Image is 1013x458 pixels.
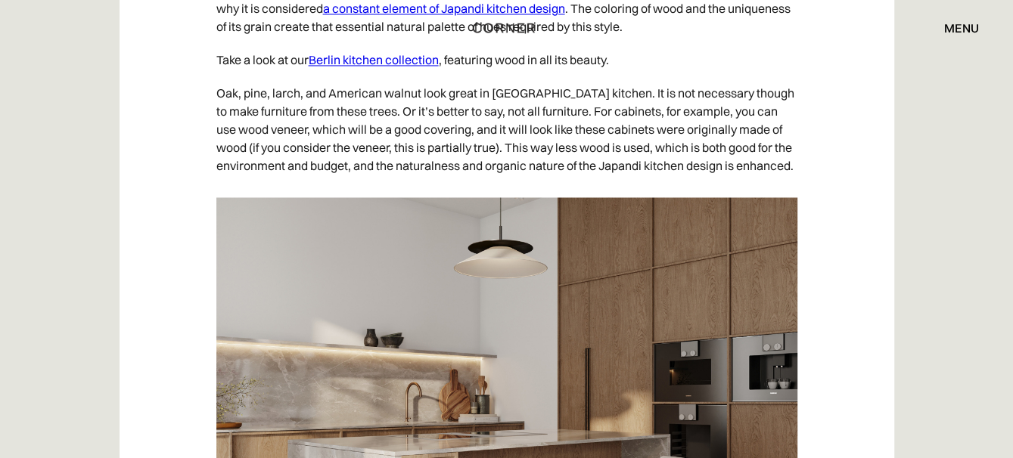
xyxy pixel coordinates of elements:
p: Take a look at our , featuring wood in all its beauty. [216,43,797,76]
a: home [472,18,541,38]
div: menu [944,22,979,34]
p: Oak, pine, larch, and American walnut look great in [GEOGRAPHIC_DATA] kitchen. It is not necessar... [216,76,797,182]
a: Berlin kitchen collection [309,52,439,67]
div: menu [929,15,979,41]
